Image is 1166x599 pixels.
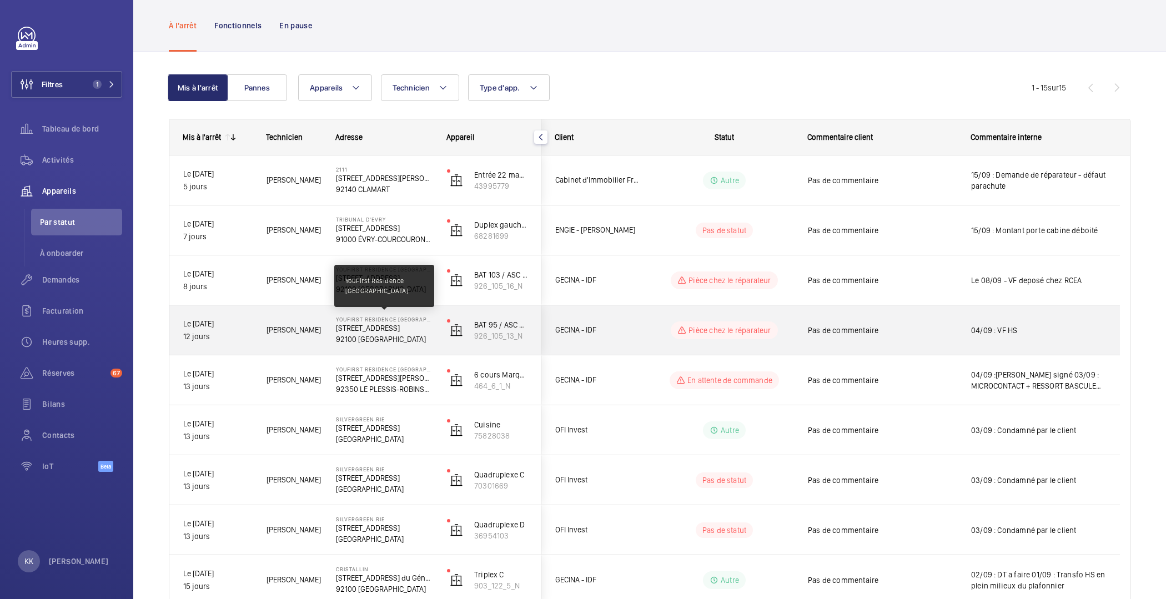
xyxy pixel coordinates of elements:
span: Statut [715,133,734,142]
img: elevator.svg [450,573,463,587]
p: YouFirst Residence [GEOGRAPHIC_DATA] [336,316,433,323]
p: Pas de statut [702,475,746,486]
p: 15 jours [183,580,252,593]
p: 13 jours [183,430,252,443]
p: Autre [721,175,739,186]
p: 903_122_5_N [474,580,527,591]
span: IoT [42,461,98,472]
span: 03/09 : Condamné par le client [971,475,1106,486]
span: ENGIE - [PERSON_NAME] [555,224,641,236]
span: Pas de commentaire [808,575,957,586]
div: Mis à l'arrêt [183,133,221,142]
p: À l'arrêt [169,20,197,31]
span: OFI Invest [555,474,641,486]
button: Technicien [381,74,459,101]
p: 2111 [336,166,433,173]
span: À onboarder [40,248,122,259]
span: GECINA - IDF [555,324,641,336]
span: 03/09 : Condamné par le client [971,425,1106,436]
p: 13 jours [183,480,252,493]
p: Le [DATE] [183,467,252,480]
span: Pas de commentaire [808,175,957,186]
button: Pannes [227,74,287,101]
p: [STREET_ADDRESS] [336,522,433,533]
img: elevator.svg [450,524,463,537]
span: Technicien [393,83,430,92]
p: 5 jours [183,180,252,193]
span: [PERSON_NAME] [267,424,321,436]
p: Quadruplexe D [474,519,527,530]
p: Le [DATE] [183,417,252,430]
p: [STREET_ADDRESS][PERSON_NAME] [336,173,433,184]
span: 03/09 : Condamné par le client [971,525,1106,536]
img: elevator.svg [450,174,463,187]
span: [PERSON_NAME] [267,573,321,586]
p: Le [DATE] [183,517,252,530]
p: 7 jours [183,230,252,243]
p: YouFirst Residence [GEOGRAPHIC_DATA] [345,276,423,296]
p: SILVERGREEN RIE [336,416,433,422]
span: Facturation [42,305,122,316]
span: Pas de commentaire [808,425,957,436]
span: Commentaire client [807,133,873,142]
button: Type d'app. [468,74,550,101]
p: SILVERGREEN RIE [336,516,433,522]
p: Entrée 22 machinerie haute [474,169,527,180]
span: Pas de commentaire [808,325,957,336]
span: 67 [110,369,122,377]
span: Le 08/09 - VF deposé chez RCEA [971,275,1106,286]
img: elevator.svg [450,474,463,487]
img: elevator.svg [450,424,463,437]
p: Tribunal d'Evry [336,216,433,223]
span: Pas de commentaire [808,525,957,536]
p: 36954103 [474,530,527,541]
div: Appareil [446,133,528,142]
span: GECINA - IDF [555,374,641,386]
p: [STREET_ADDRESS] [336,223,433,234]
span: Appareils [42,185,122,197]
span: Réserves [42,368,106,379]
p: [STREET_ADDRESS][PERSON_NAME] [336,373,433,384]
p: [GEOGRAPHIC_DATA] [336,484,433,495]
span: 04/09 :[PERSON_NAME] signé 03/09 : MICROCONTACT + RESSORT BASCULEUR HS, Devis envoyé [971,369,1106,391]
span: [PERSON_NAME] [267,174,321,187]
span: Contacts [42,430,122,441]
span: Adresse [335,133,363,142]
p: 464_6_1_N [474,380,527,391]
p: Triplex C [474,569,527,580]
p: 75828038 [474,430,527,441]
span: Bilans [42,399,122,410]
p: 12 jours [183,330,252,343]
p: 6 cours Marquis [474,369,527,380]
p: KK [24,556,33,567]
p: En pause [279,20,312,31]
span: GECINA - IDF [555,573,641,586]
span: [PERSON_NAME] [267,224,321,236]
p: 68281699 [474,230,527,241]
p: [STREET_ADDRESS] [336,472,433,484]
span: Type d'app. [480,83,520,92]
img: elevator.svg [450,274,463,287]
p: Fonctionnels [214,20,262,31]
p: 13 jours [183,380,252,393]
span: Appareils [310,83,343,92]
p: Autre [721,575,739,586]
p: 43995779 [474,180,527,192]
span: [PERSON_NAME] [267,474,321,486]
button: Appareils [298,74,372,101]
p: Pièce chez le réparateur [688,275,771,286]
p: Pièce chez le réparateur [688,325,771,336]
button: Filtres1 [11,71,122,98]
p: Le [DATE] [183,168,252,180]
p: Cuisine [474,419,527,430]
span: [PERSON_NAME] [267,374,321,386]
p: 92350 LE PLESSIS-ROBINSON [336,384,433,395]
span: Heures supp. [42,336,122,348]
span: Pas de commentaire [808,475,957,486]
span: Filtres [42,79,63,90]
p: [STREET_ADDRESS] [336,323,433,334]
p: Le [DATE] [183,368,252,380]
p: [GEOGRAPHIC_DATA] [336,533,433,545]
p: Pas de statut [702,525,746,536]
button: Mis à l'arrêt [168,74,228,101]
